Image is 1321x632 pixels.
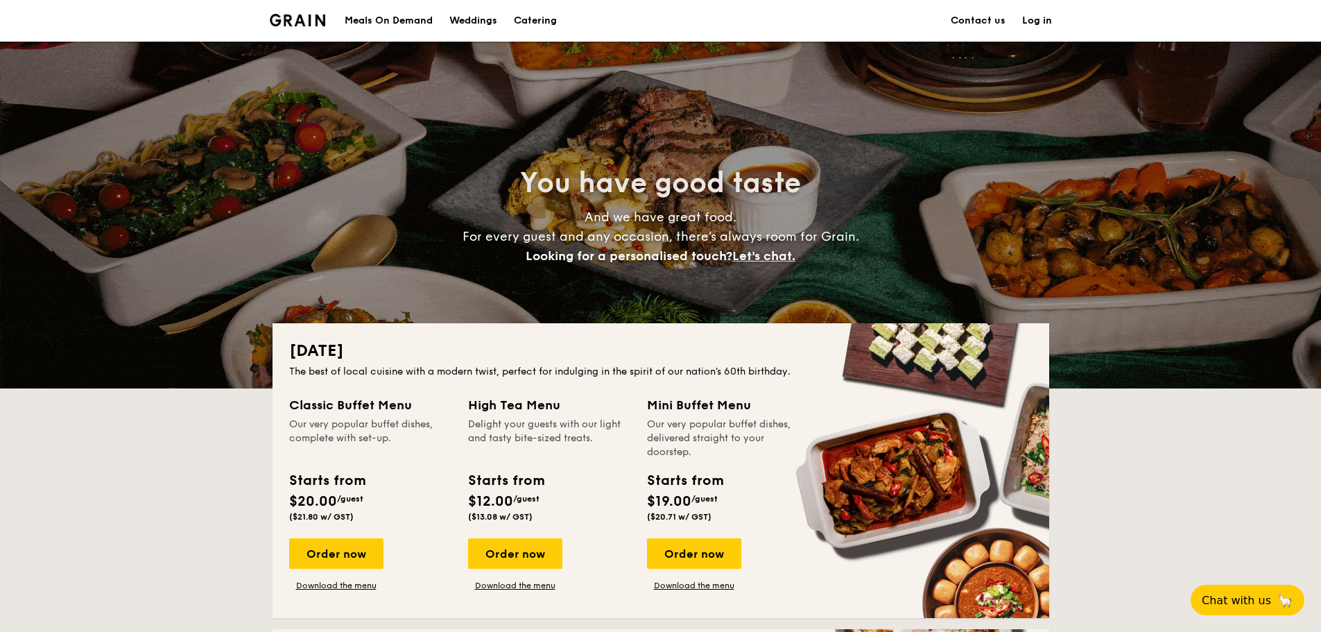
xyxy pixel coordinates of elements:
[289,470,365,491] div: Starts from
[468,538,562,569] div: Order now
[732,248,795,264] span: Let's chat.
[289,493,337,510] span: $20.00
[1277,592,1293,608] span: 🦙
[289,418,451,459] div: Our very popular buffet dishes, complete with set-up.
[270,14,326,26] a: Logotype
[289,365,1033,379] div: The best of local cuisine with a modern twist, perfect for indulging in the spirit of our nation’...
[468,512,533,522] span: ($13.08 w/ GST)
[468,493,513,510] span: $12.00
[647,512,711,522] span: ($20.71 w/ GST)
[289,395,451,415] div: Classic Buffet Menu
[1202,594,1271,607] span: Chat with us
[289,512,354,522] span: ($21.80 w/ GST)
[647,418,809,459] div: Our very popular buffet dishes, delivered straight to your doorstep.
[289,538,383,569] div: Order now
[337,494,363,504] span: /guest
[647,538,741,569] div: Order now
[691,494,718,504] span: /guest
[468,395,630,415] div: High Tea Menu
[513,494,539,504] span: /guest
[647,580,741,591] a: Download the menu
[289,340,1033,362] h2: [DATE]
[647,395,809,415] div: Mini Buffet Menu
[289,580,383,591] a: Download the menu
[647,470,723,491] div: Starts from
[468,470,544,491] div: Starts from
[270,14,326,26] img: Grain
[1191,585,1304,615] button: Chat with us🦙
[647,493,691,510] span: $19.00
[468,418,630,459] div: Delight your guests with our light and tasty bite-sized treats.
[468,580,562,591] a: Download the menu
